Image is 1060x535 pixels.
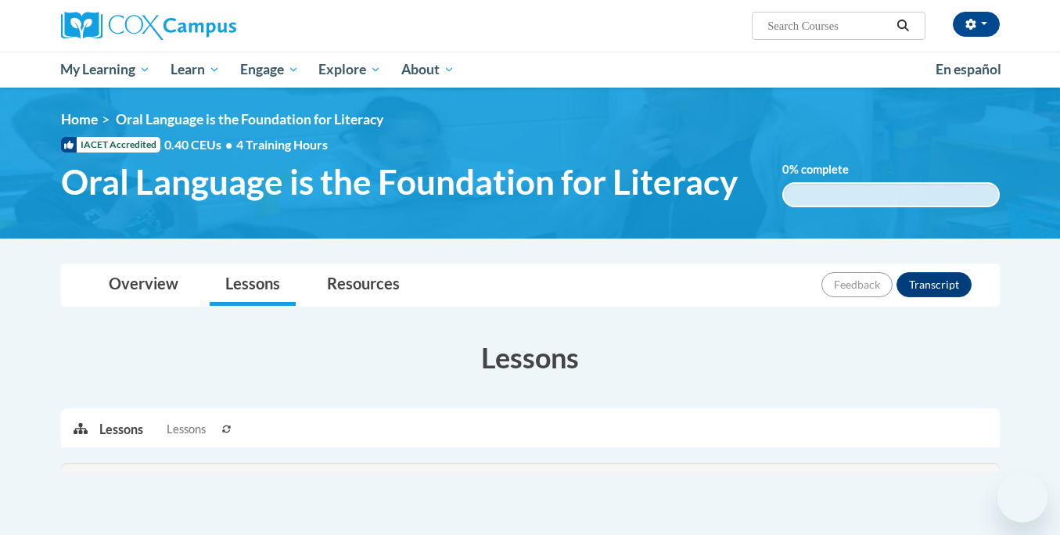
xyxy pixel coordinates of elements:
[782,163,789,176] span: 0
[225,137,232,152] span: •
[401,60,455,79] span: About
[61,137,160,153] span: IACET Accredited
[230,52,309,88] a: Engage
[925,53,1011,86] a: En español
[821,272,893,297] button: Feedback
[61,12,236,40] img: Cox Campus
[99,421,143,438] p: Lessons
[38,52,1023,88] div: Main menu
[164,136,236,153] span: 0.40 CEUs
[953,12,1000,37] button: Account Settings
[61,12,358,40] a: Cox Campus
[311,264,415,306] a: Resources
[236,137,328,152] span: 4 Training Hours
[391,52,465,88] a: About
[240,60,299,79] span: Engage
[167,421,206,438] span: Lessons
[897,272,972,297] button: Transcript
[171,60,220,79] span: Learn
[61,111,98,127] a: Home
[210,264,296,306] a: Lessons
[782,161,872,178] label: % complete
[116,111,383,127] span: Oral Language is the Foundation for Literacy
[93,264,194,306] a: Overview
[891,16,914,35] button: Search
[160,52,230,88] a: Learn
[318,60,381,79] span: Explore
[936,61,1001,77] span: En español
[997,472,1047,522] iframe: Button to launch messaging window
[61,338,1000,377] h3: Lessons
[61,161,738,203] span: Oral Language is the Foundation for Literacy
[51,52,161,88] a: My Learning
[60,60,150,79] span: My Learning
[766,16,891,35] input: Search Courses
[308,52,391,88] a: Explore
